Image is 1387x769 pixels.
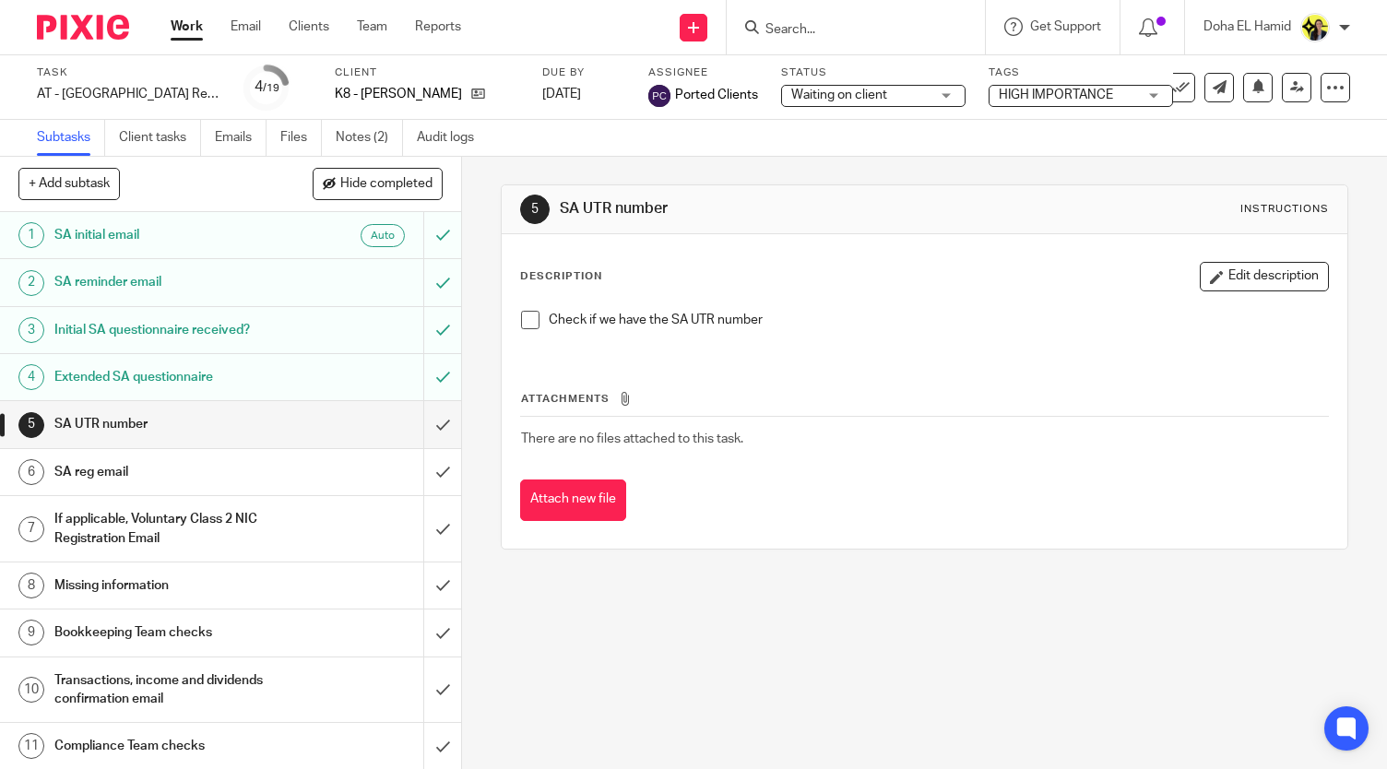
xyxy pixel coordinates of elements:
button: Hide completed [313,168,443,199]
input: Search [764,22,930,39]
h1: SA reminder email [54,268,289,296]
h1: If applicable, Voluntary Class 2 NIC Registration Email [54,505,289,552]
div: 6 [18,459,44,485]
a: Work [171,18,203,36]
label: Due by [542,65,625,80]
a: Subtasks [37,120,105,156]
span: [DATE] [542,88,581,101]
div: 1 [18,222,44,248]
div: 11 [18,733,44,759]
div: 9 [18,620,44,645]
p: K8 - [PERSON_NAME] [335,85,462,103]
div: 8 [18,573,44,598]
h1: SA UTR number [54,410,289,438]
a: Notes (2) [336,120,403,156]
p: Doha EL Hamid [1203,18,1291,36]
button: Edit description [1200,262,1329,291]
a: Emails [215,120,267,156]
img: svg%3E [648,85,670,107]
a: Team [357,18,387,36]
span: Waiting on client [791,89,887,101]
div: 10 [18,677,44,703]
h1: SA reg email [54,458,289,486]
h1: Transactions, income and dividends confirmation email [54,667,289,714]
img: Doha-Starbridge.jpg [1300,13,1330,42]
img: Pixie [37,15,129,40]
p: Description [520,269,602,284]
p: Check if we have the SA UTR number [549,311,1328,329]
div: 7 [18,516,44,542]
a: Reports [415,18,461,36]
div: 2 [18,270,44,296]
div: Instructions [1240,202,1329,217]
div: 3 [18,317,44,343]
h1: Bookkeeping Team checks [54,619,289,646]
label: Status [781,65,966,80]
div: AT - SA Return - PE 05-04-2025 [37,85,221,103]
div: 5 [18,412,44,438]
a: Audit logs [417,120,488,156]
label: Client [335,65,519,80]
h1: SA initial email [54,221,289,249]
h1: Initial SA questionnaire received? [54,316,289,344]
a: Client tasks [119,120,201,156]
span: Hide completed [340,177,433,192]
div: 4 [18,364,44,390]
h1: Extended SA questionnaire [54,363,289,391]
span: Ported Clients [675,86,758,104]
small: /19 [263,83,279,93]
label: Tags [989,65,1173,80]
h1: SA UTR number [560,199,965,219]
a: Email [231,18,261,36]
button: Attach new file [520,479,626,521]
a: Files [280,120,322,156]
div: 5 [520,195,550,224]
button: + Add subtask [18,168,120,199]
h1: Compliance Team checks [54,732,289,760]
span: HIGH IMPORTANCE [999,89,1113,101]
span: There are no files attached to this task. [521,432,743,445]
span: Get Support [1030,20,1101,33]
span: Attachments [521,394,610,404]
label: Task [37,65,221,80]
label: Assignee [648,65,758,80]
div: 4 [255,77,279,98]
div: Auto [361,224,405,247]
div: AT - [GEOGRAPHIC_DATA] Return - PE [DATE] [37,85,221,103]
h1: Missing information [54,572,289,599]
a: Clients [289,18,329,36]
